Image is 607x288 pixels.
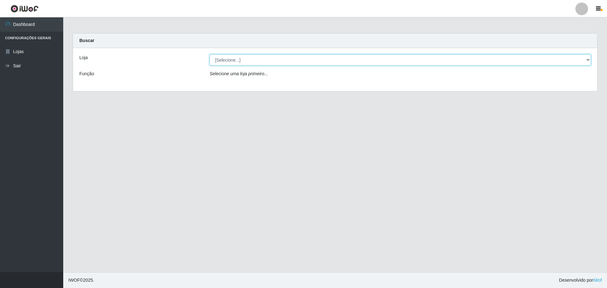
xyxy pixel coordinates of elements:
img: CoreUI Logo [10,5,39,13]
span: IWOF [68,278,80,283]
strong: Buscar [79,38,94,43]
a: iWof [593,278,602,283]
label: Loja [79,54,88,61]
span: © 2025 . [68,277,94,284]
span: Desenvolvido por [559,277,602,284]
label: Função [79,70,94,77]
i: Selecione uma loja primeiro... [210,71,268,76]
